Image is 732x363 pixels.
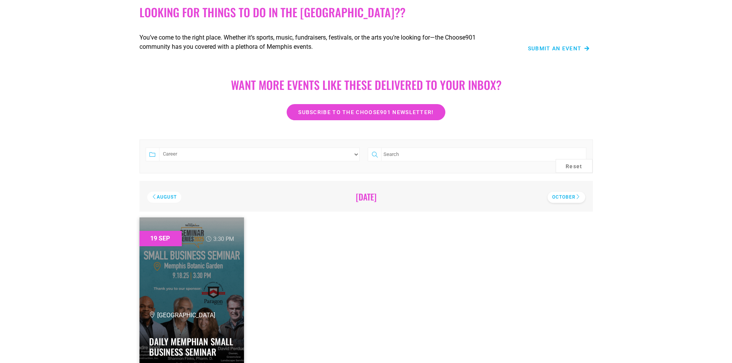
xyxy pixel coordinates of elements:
[381,148,586,161] input: Search
[150,192,582,202] h2: [DATE]
[149,312,215,319] span: [GEOGRAPHIC_DATA]
[298,109,433,115] span: Subscribe to the Choose901 newsletter!
[528,46,582,51] span: Submit an Event
[528,46,590,51] a: Submit an Event
[287,104,445,120] a: Subscribe to the Choose901 newsletter!
[149,335,233,359] a: Daily Memphian Small Business Seminar
[139,5,593,19] h2: Looking for things to do in the [GEOGRAPHIC_DATA]??
[147,78,585,92] h2: Want more EVENTS LIKE THESE DELIVERED TO YOUR INBOX?
[556,159,593,173] button: Reset
[139,33,501,51] p: You’ve come to the right place. Whether it’s sports, music, fundraisers, festivals, or the arts y...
